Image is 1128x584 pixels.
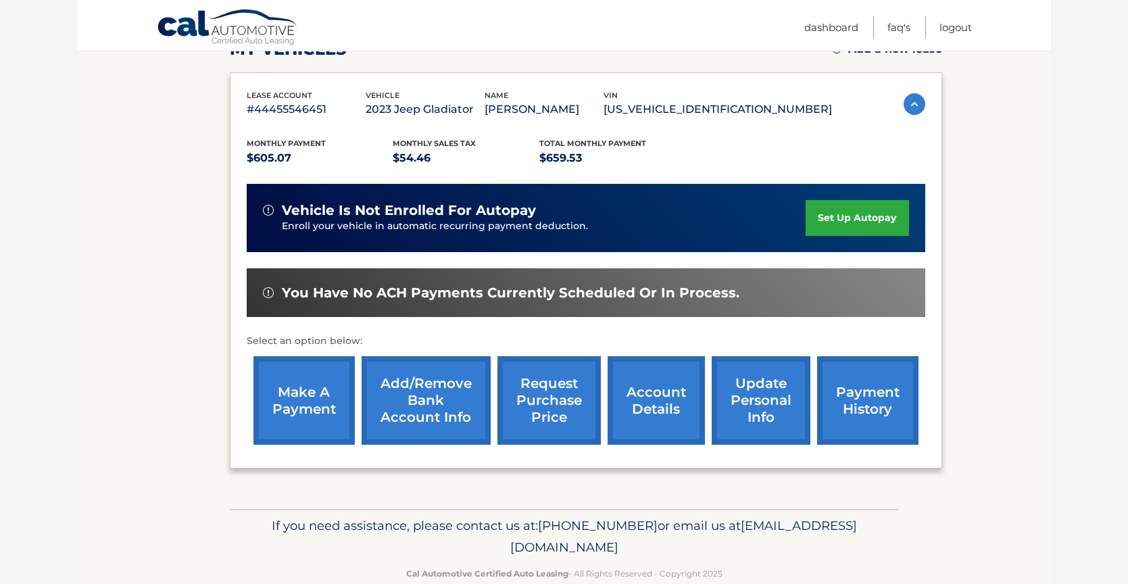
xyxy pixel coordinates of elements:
a: make a payment [253,356,355,445]
a: request purchase price [497,356,601,445]
p: Select an option below: [247,333,925,349]
span: Total Monthly Payment [539,139,646,148]
a: FAQ's [887,16,910,39]
p: 2023 Jeep Gladiator [366,100,485,119]
span: lease account [247,91,312,100]
a: Logout [939,16,972,39]
span: [PHONE_NUMBER] [538,518,658,533]
p: $54.46 [393,149,539,168]
p: [US_VEHICLE_IDENTIFICATION_NUMBER] [604,100,832,119]
p: $659.53 [539,149,686,168]
p: #44455546451 [247,100,366,119]
span: [EMAIL_ADDRESS][DOMAIN_NAME] [510,518,857,555]
p: $605.07 [247,149,393,168]
a: update personal info [712,356,810,445]
a: Dashboard [804,16,858,39]
a: Add/Remove bank account info [362,356,491,445]
a: account details [608,356,705,445]
p: [PERSON_NAME] [485,100,604,119]
span: vehicle is not enrolled for autopay [282,202,536,219]
strong: Cal Automotive Certified Auto Leasing [406,568,568,579]
img: accordion-active.svg [904,93,925,115]
a: payment history [817,356,918,445]
span: Monthly sales Tax [393,139,476,148]
span: vehicle [366,91,399,100]
img: alert-white.svg [263,287,274,298]
p: - All Rights Reserved - Copyright 2025 [239,566,890,581]
p: Enroll your vehicle in automatic recurring payment deduction. [282,219,806,234]
a: Cal Automotive [157,9,299,48]
span: name [485,91,508,100]
span: You have no ACH payments currently scheduled or in process. [282,285,739,301]
img: alert-white.svg [263,205,274,216]
p: If you need assistance, please contact us at: or email us at [239,515,890,558]
a: set up autopay [806,200,908,236]
span: vin [604,91,618,100]
span: Monthly Payment [247,139,326,148]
